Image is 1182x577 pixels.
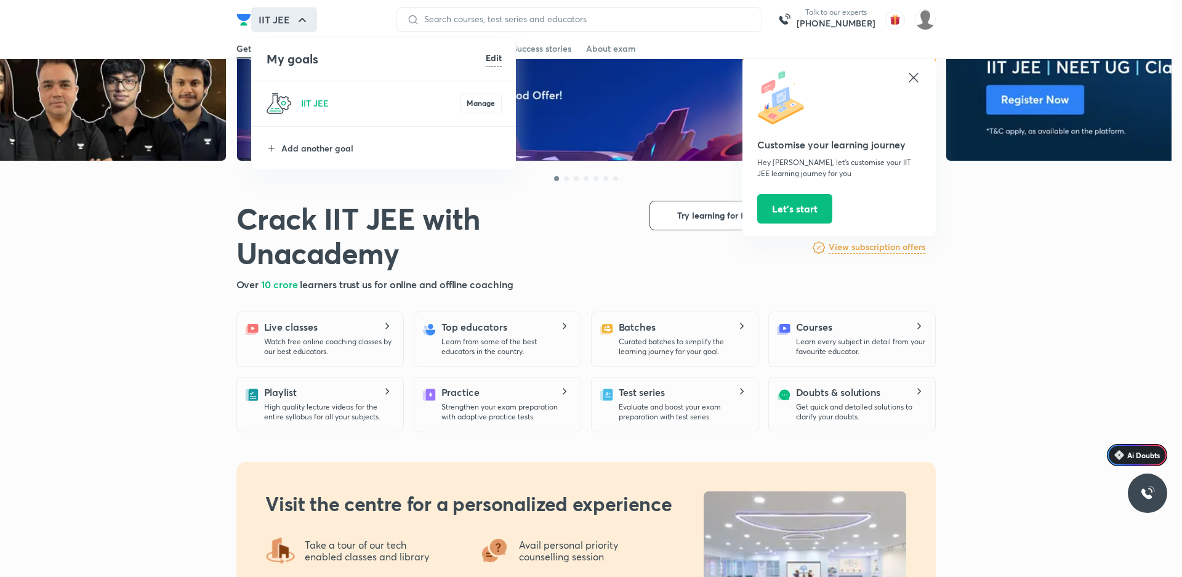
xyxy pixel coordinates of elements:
[267,91,291,116] img: IIT JEE
[460,94,502,113] button: Manage
[267,50,486,68] h4: My goals
[486,51,502,64] h6: Edit
[301,97,460,110] p: IIT JEE
[281,142,502,155] p: Add another goal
